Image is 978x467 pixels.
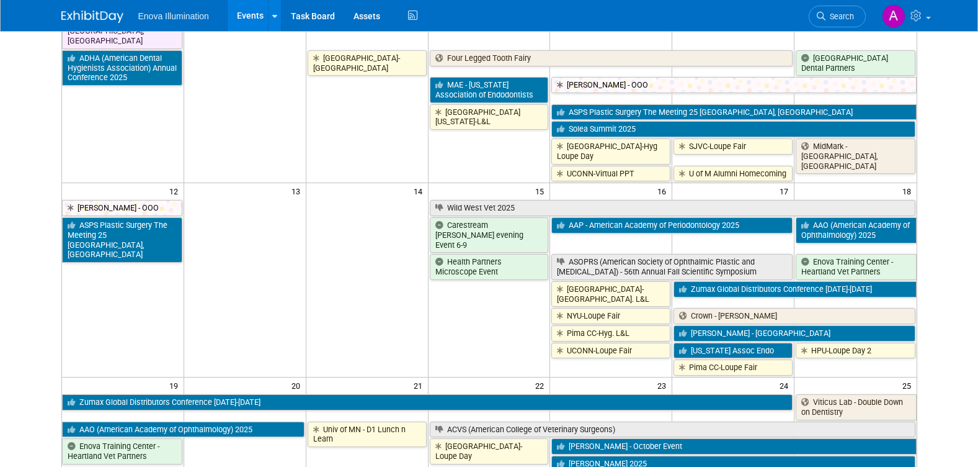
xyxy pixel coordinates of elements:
[430,422,915,438] a: ACVS (American College of Veterinary Surgeons)
[62,394,793,410] a: Zumax Global Distributors Conference [DATE]-[DATE]
[673,360,793,376] a: Pima CC-Loupe Fair
[796,50,915,76] a: [GEOGRAPHIC_DATA] Dental Partners
[551,138,670,164] a: [GEOGRAPHIC_DATA]-Hyg Loupe Day
[430,438,549,464] a: [GEOGRAPHIC_DATA]-Loupe Day
[61,11,123,23] img: ExhibitDay
[412,378,428,393] span: 21
[882,4,905,28] img: Andrea Miller
[534,183,549,199] span: 15
[534,378,549,393] span: 22
[138,11,209,21] span: Enova Illumination
[308,422,427,447] a: Univ of MN - D1 Lunch n Learn
[901,378,917,393] span: 25
[551,217,793,233] a: AAP - American Academy of Periodontology 2025
[673,138,793,155] a: SJVC-Loupe Fair
[673,281,916,297] a: Zumax Global Distributors Conference [DATE]-[DATE]
[796,217,916,243] a: AAO (American Academy of Ophthalmology) 2025
[551,281,670,307] a: [GEOGRAPHIC_DATA]-[GEOGRAPHIC_DATA]. L&L
[551,438,916,455] a: [PERSON_NAME] - October Event
[796,343,915,359] a: HPU-Loupe Day 2
[290,183,306,199] span: 13
[656,378,672,393] span: 23
[551,325,670,342] a: Pima CC-Hyg. L&L
[430,200,915,216] a: Wild West Vet 2025
[430,104,549,130] a: [GEOGRAPHIC_DATA][US_STATE]-L&L
[796,394,916,420] a: Viticus Lab - Double Down on Dentistry
[62,217,182,263] a: ASPS Plastic Surgery The Meeting 25 [GEOGRAPHIC_DATA], [GEOGRAPHIC_DATA]
[62,422,305,438] a: AAO (American Academy of Ophthalmology) 2025
[778,183,794,199] span: 17
[656,183,672,199] span: 16
[796,138,915,174] a: MidMark - [GEOGRAPHIC_DATA], [GEOGRAPHIC_DATA]
[825,12,854,21] span: Search
[551,121,915,137] a: Solea Summit 2025
[551,308,670,324] a: NYU-Loupe Fair
[62,438,182,464] a: Enova Training Center - Heartland Vet Partners
[412,183,428,199] span: 14
[551,254,793,279] a: ASOPRS (American Society of Ophthalmic Plastic and [MEDICAL_DATA]) - 56th Annual Fall Scientific ...
[168,183,184,199] span: 12
[551,166,670,182] a: UCONN-Virtual PPT
[430,77,549,102] a: MAE - [US_STATE] Association of Endodontists
[62,50,182,86] a: ADHA (American Dental Hygienists Association) Annual Conference 2025
[430,254,549,279] a: Health Partners Microscope Event
[430,217,549,253] a: Carestream [PERSON_NAME] evening Event 6-9
[551,343,670,359] a: UCONN-Loupe Fair
[901,183,917,199] span: 18
[796,254,916,279] a: Enova Training Center - Heartland Vet Partners
[62,200,182,216] a: [PERSON_NAME] - OOO
[809,6,866,27] a: Search
[551,77,916,93] a: [PERSON_NAME] - OOO
[673,343,793,359] a: [US_STATE] Assoc Endo
[308,50,427,76] a: [GEOGRAPHIC_DATA]-[GEOGRAPHIC_DATA]
[168,378,184,393] span: 19
[673,325,915,342] a: [PERSON_NAME] - [GEOGRAPHIC_DATA]
[290,378,306,393] span: 20
[673,308,915,324] a: Crown - [PERSON_NAME]
[673,166,793,182] a: U of M Alumni Homecoming
[551,104,916,120] a: ASPS Plastic Surgery The Meeting 25 [GEOGRAPHIC_DATA], [GEOGRAPHIC_DATA]
[778,378,794,393] span: 24
[430,50,793,66] a: Four Legged Tooth Fairy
